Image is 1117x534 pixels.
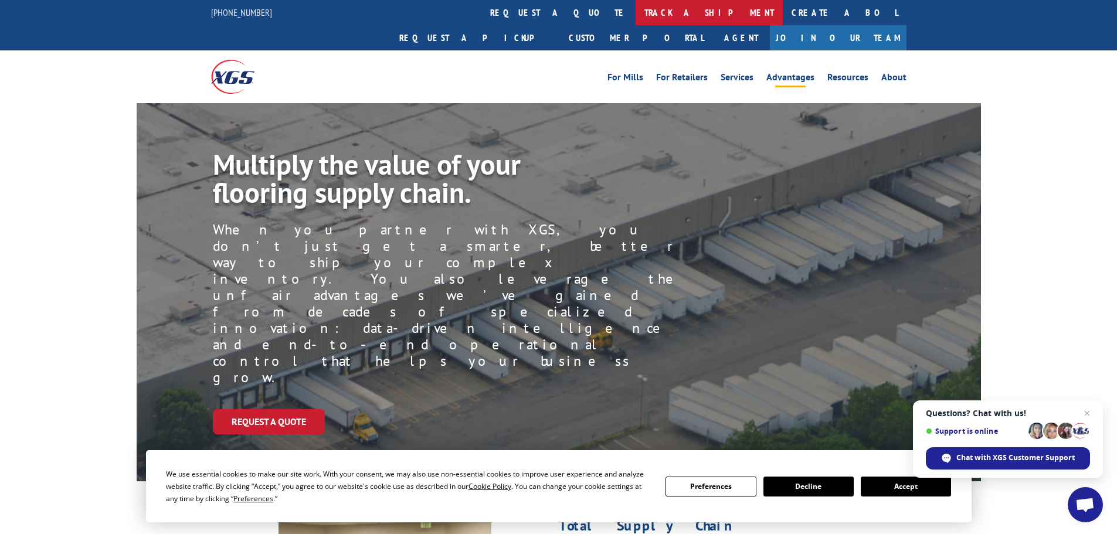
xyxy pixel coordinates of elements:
[468,481,511,491] span: Cookie Policy
[861,477,951,496] button: Accept
[213,150,688,212] h1: Multiply the value of your flooring supply chain.
[233,494,273,504] span: Preferences
[926,409,1090,418] span: Questions? Chat with us!
[1068,487,1103,522] a: Open chat
[881,73,906,86] a: About
[391,25,560,50] a: Request a pickup
[721,73,753,86] a: Services
[146,450,972,522] div: Cookie Consent Prompt
[926,447,1090,470] span: Chat with XGS Customer Support
[766,73,814,86] a: Advantages
[166,468,651,505] div: We use essential cookies to make our site work. With your consent, we may also use non-essential ...
[666,477,756,496] button: Preferences
[656,73,708,86] a: For Retailers
[560,25,712,50] a: Customer Portal
[770,25,906,50] a: Join Our Team
[763,477,854,496] button: Decline
[213,222,705,386] p: When you partner with XGS, you don’t just get a smarter, better way to ship your complex inventor...
[926,427,1024,436] span: Support is online
[956,453,1075,463] span: Chat with XGS Customer Support
[827,73,868,86] a: Resources
[607,73,643,86] a: For Mills
[211,6,272,18] a: [PHONE_NUMBER]
[213,409,325,434] a: Request a Quote
[712,25,770,50] a: Agent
